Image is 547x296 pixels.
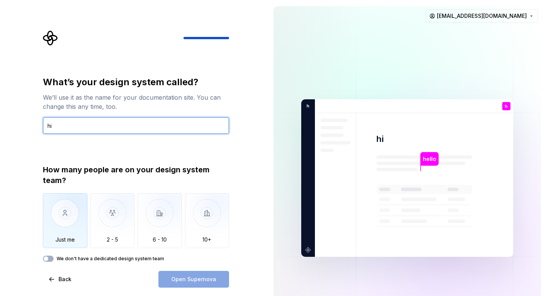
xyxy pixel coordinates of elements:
[57,256,164,262] label: We don't have a dedicated design system team
[423,155,436,163] p: hello
[43,271,78,288] button: Back
[43,76,229,88] div: What’s your design system called?
[43,164,229,186] div: How many people are on your design system team?
[426,9,538,23] button: [EMAIL_ADDRESS][DOMAIN_NAME]
[58,275,71,283] span: Back
[304,103,309,110] p: h
[43,93,229,111] div: We’ll use it as the name for your documentation site. You can change this any time, too.
[376,134,384,145] p: hi
[505,104,507,108] p: h
[43,117,229,134] input: Design system name
[437,12,527,20] span: [EMAIL_ADDRESS][DOMAIN_NAME]
[43,30,58,46] svg: Supernova Logo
